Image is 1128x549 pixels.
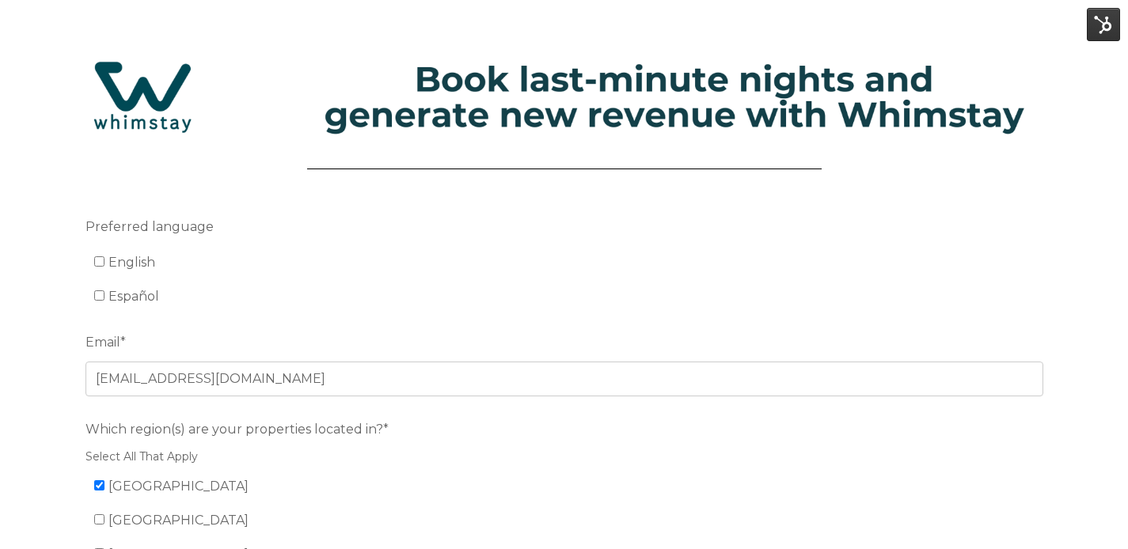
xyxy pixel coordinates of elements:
legend: Select All That Apply [85,449,1043,465]
input: English [94,256,104,267]
img: HubSpot Tools Menu Toggle [1087,8,1120,41]
span: [GEOGRAPHIC_DATA] [108,479,249,494]
input: Español [94,290,104,301]
span: [GEOGRAPHIC_DATA] [108,513,249,528]
span: Email [85,330,120,354]
img: Hubspot header for SSOB (4) [16,39,1112,155]
span: Español [108,289,159,304]
input: [GEOGRAPHIC_DATA] [94,514,104,524]
span: Preferred language [85,214,214,239]
span: Which region(s) are your properties located in?* [85,417,389,441]
input: [GEOGRAPHIC_DATA] [94,480,104,490]
span: English [108,255,155,270]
